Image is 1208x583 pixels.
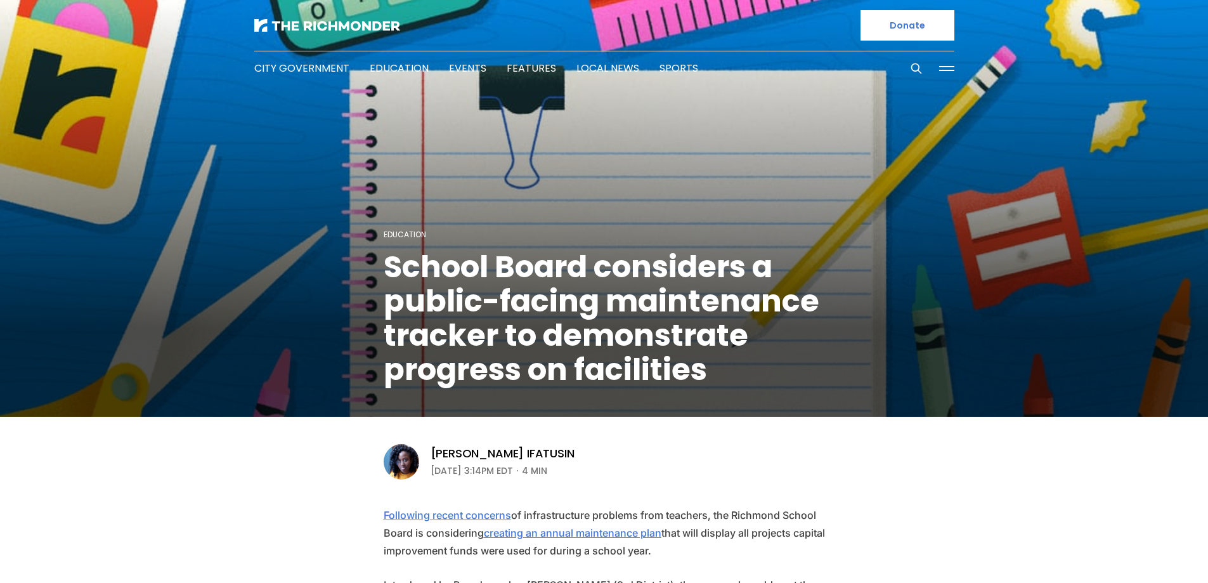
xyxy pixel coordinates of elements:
[659,61,698,75] a: Sports
[861,10,954,41] a: Donate
[449,61,486,75] a: Events
[254,19,400,32] img: The Richmonder
[576,61,639,75] a: Local News
[384,506,825,560] p: of infrastructure problems from teachers, the Richmond School Board is considering that will disp...
[907,59,926,78] button: Search this site
[507,61,556,75] a: Features
[384,229,426,240] a: Education
[384,509,506,521] a: Following recent concerns
[522,463,547,478] span: 4 min
[384,444,419,480] img: Victoria A. Ifatusin
[254,61,349,75] a: City Government
[477,527,648,539] a: creating an annual maintenance plan
[1101,521,1208,583] iframe: portal-trigger
[370,61,429,75] a: Education
[431,463,513,478] time: [DATE] 3:14PM EDT
[431,446,575,461] a: [PERSON_NAME] Ifatusin
[384,250,825,387] h1: School Board considers a public-facing maintenance tracker to demonstrate progress on facilities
